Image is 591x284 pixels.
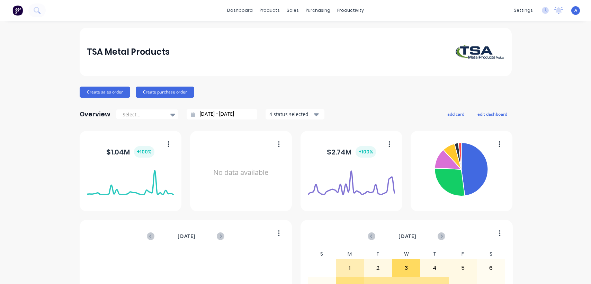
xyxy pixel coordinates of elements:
[178,232,196,240] span: [DATE]
[456,45,504,59] img: TSA Metal Products
[134,146,154,158] div: + 100 %
[12,5,23,16] img: Factory
[356,146,376,158] div: + 100 %
[420,249,449,259] div: T
[136,87,194,98] button: Create purchase order
[399,232,417,240] span: [DATE]
[473,109,512,118] button: edit dashboard
[336,259,364,277] div: 1
[307,249,336,259] div: S
[336,249,364,259] div: M
[392,249,421,259] div: W
[266,109,324,119] button: 4 status selected
[197,140,284,205] div: No data available
[283,5,302,16] div: sales
[449,249,477,259] div: F
[224,5,256,16] a: dashboard
[393,259,420,277] div: 3
[302,5,334,16] div: purchasing
[510,5,536,16] div: settings
[364,259,392,277] div: 2
[87,45,170,59] div: TSA Metal Products
[80,107,110,121] div: Overview
[574,7,577,14] span: A
[106,146,154,158] div: $ 1.04M
[477,259,505,277] div: 6
[80,87,130,98] button: Create sales order
[256,5,283,16] div: products
[334,5,367,16] div: productivity
[421,259,448,277] div: 4
[269,110,313,118] div: 4 status selected
[327,146,376,158] div: $ 2.74M
[364,249,392,259] div: T
[443,109,469,118] button: add card
[477,249,505,259] div: S
[449,259,477,277] div: 5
